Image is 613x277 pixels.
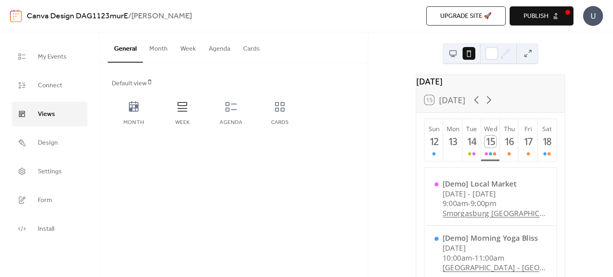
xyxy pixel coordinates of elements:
span: - [472,253,475,263]
span: 11:00am [475,253,504,263]
div: Agenda [217,120,245,126]
a: Connect [12,73,87,98]
button: Week [174,32,202,62]
a: My Events [12,44,87,69]
button: Wed15 [481,119,500,161]
div: [Demo] Morning Yoga Bliss [443,233,547,243]
div: Thu [503,124,516,133]
span: Install [38,223,54,236]
a: Form [12,188,87,212]
div: Sun [428,124,441,133]
span: - [468,198,471,208]
b: / [128,9,131,24]
span: Design [38,137,58,149]
div: Tue [465,124,478,133]
span: 9:00am [443,198,468,208]
span: 9:00pm [471,198,496,208]
div: [Demo] Local Market [443,179,547,189]
button: Sat18 [538,119,556,161]
span: Settings [38,165,62,178]
span: Form [38,194,52,207]
button: Publish [510,6,573,26]
div: Week [168,120,196,126]
button: Agenda [202,32,237,62]
div: 18 [541,136,553,147]
div: 16 [504,136,515,147]
span: 10:00am [443,253,472,263]
div: Month [120,120,148,126]
div: 17 [522,136,534,147]
span: Upgrade site 🚀 [440,12,492,21]
a: Views [12,102,87,126]
span: My Events [38,51,67,63]
div: [DATE] - [DATE] [443,189,547,198]
div: Sat [541,124,554,133]
div: U [583,6,603,26]
div: Wed [484,124,497,133]
div: [DATE] [443,243,547,253]
a: Settings [12,159,87,184]
button: Cards [237,32,266,62]
span: Views [38,108,55,121]
button: Month [143,32,174,62]
div: Cards [266,120,294,126]
button: Sun12 [425,119,443,161]
span: Publish [524,12,548,21]
span: Connect [38,79,62,92]
img: logo [10,10,22,22]
button: Thu16 [500,119,519,161]
a: Install [12,216,87,241]
a: Smorgasburg [GEOGRAPHIC_DATA] [443,208,547,218]
button: General [108,32,143,63]
div: 12 [428,136,440,147]
a: Design [12,130,87,155]
div: Default view [112,79,354,88]
button: Fri17 [519,119,538,161]
div: 14 [466,136,477,147]
div: Fri [522,124,535,133]
div: Mon [447,124,459,133]
div: 15 [485,136,496,147]
button: Tue14 [463,119,481,161]
a: Canva Design DAG1123murE [27,9,128,24]
button: Upgrade site 🚀 [426,6,506,26]
b: [PERSON_NAME] [131,9,192,24]
div: [DATE] [416,75,565,87]
div: 13 [447,136,459,147]
button: Mon13 [443,119,462,161]
a: [GEOGRAPHIC_DATA] - [GEOGRAPHIC_DATA] [443,263,547,273]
